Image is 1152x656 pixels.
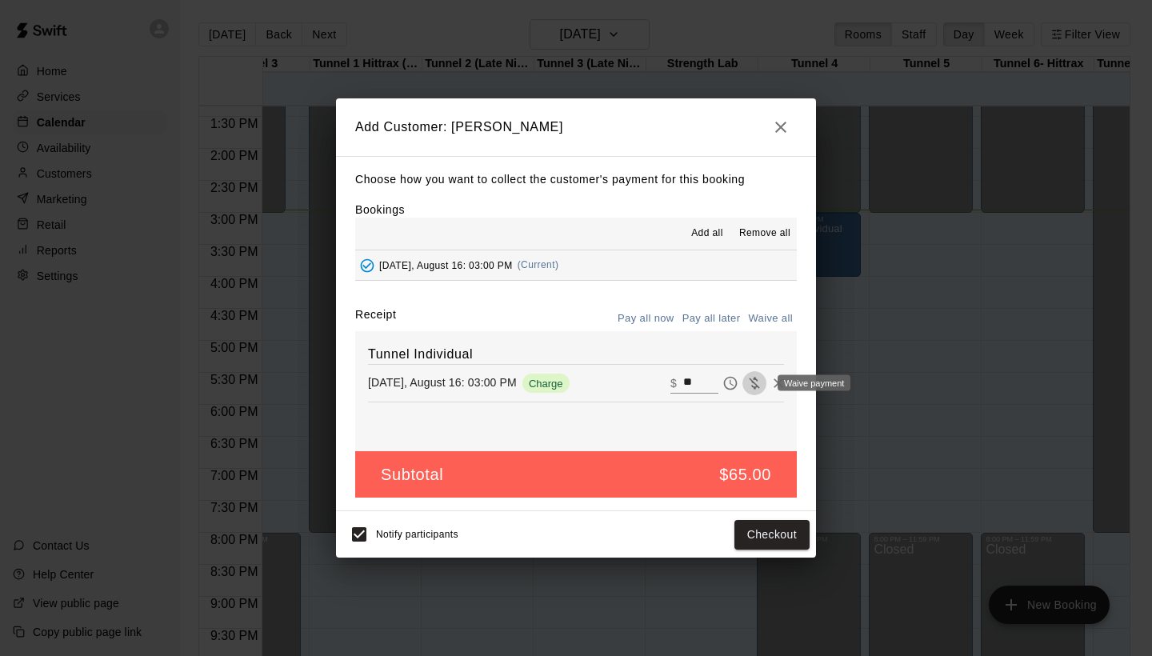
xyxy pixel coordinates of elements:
span: (Current) [518,259,559,270]
h5: $65.00 [719,464,771,486]
button: Pay all later [678,306,745,331]
div: Waive payment [778,375,850,391]
span: Add all [691,226,723,242]
h5: Subtotal [381,464,443,486]
p: [DATE], August 16: 03:00 PM [368,374,517,390]
span: Remove all [739,226,790,242]
h6: Tunnel Individual [368,344,784,365]
button: Remove all [733,221,797,246]
button: Added - Collect Payment [355,254,379,278]
span: Notify participants [376,530,458,541]
p: $ [670,375,677,391]
button: Added - Collect Payment[DATE], August 16: 03:00 PM(Current) [355,250,797,280]
button: Waive all [744,306,797,331]
span: Charge [522,378,570,390]
label: Receipt [355,306,396,331]
span: Pay later [718,375,742,389]
button: Pay all now [614,306,678,331]
p: Choose how you want to collect the customer's payment for this booking [355,170,797,190]
button: Add all [682,221,733,246]
button: Checkout [734,520,810,550]
span: Waive payment [742,375,766,389]
h2: Add Customer: [PERSON_NAME] [336,98,816,156]
label: Bookings [355,203,405,216]
span: [DATE], August 16: 03:00 PM [379,259,513,270]
button: Remove [766,371,790,395]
